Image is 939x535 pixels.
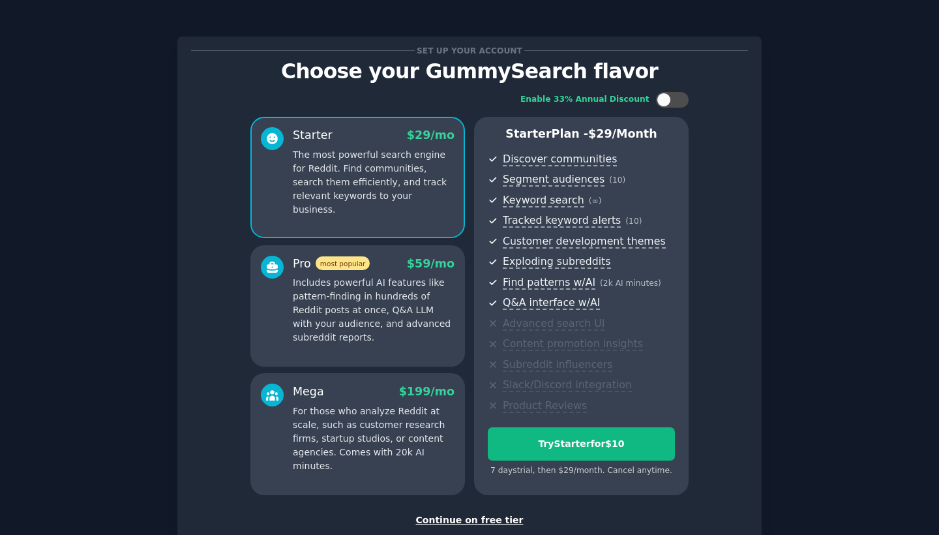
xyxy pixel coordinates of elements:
span: Customer development themes [503,235,666,249]
div: Try Starter for $10 [488,437,674,451]
span: Q&A interface w/AI [503,296,600,310]
span: Advanced search UI [503,317,604,331]
span: Set up your account [415,44,525,57]
p: The most powerful search engine for Reddit. Find communities, search them efficiently, and track ... [293,148,455,217]
span: Exploding subreddits [503,255,610,269]
span: Slack/Discord integration [503,378,632,392]
span: $ 199 /mo [399,385,455,398]
span: $ 29 /month [588,127,657,140]
span: most popular [316,256,370,270]
div: Enable 33% Annual Discount [520,94,649,106]
span: ( ∞ ) [589,196,602,206]
div: Continue on free tier [191,513,748,527]
span: ( 10 ) [609,176,625,185]
p: Starter Plan - [488,126,675,142]
span: Segment audiences [503,173,604,187]
div: 7 days trial, then $ 29 /month . Cancel anytime. [488,465,675,477]
p: Includes powerful AI features like pattern-finding in hundreds of Reddit posts at once, Q&A LLM w... [293,276,455,344]
span: $ 59 /mo [407,257,455,270]
span: Content promotion insights [503,337,643,351]
span: Find patterns w/AI [503,276,595,290]
span: Discover communities [503,153,617,166]
span: Keyword search [503,194,584,207]
div: Pro [293,256,370,272]
span: Subreddit influencers [503,358,612,372]
span: Tracked keyword alerts [503,214,621,228]
button: TryStarterfor$10 [488,427,675,461]
div: Starter [293,127,333,144]
span: Product Reviews [503,399,587,413]
span: ( 2k AI minutes ) [600,279,661,288]
div: Mega [293,384,324,400]
p: Choose your GummySearch flavor [191,60,748,83]
span: $ 29 /mo [407,129,455,142]
span: ( 10 ) [625,217,642,226]
p: For those who analyze Reddit at scale, such as customer research firms, startup studios, or conte... [293,405,455,473]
